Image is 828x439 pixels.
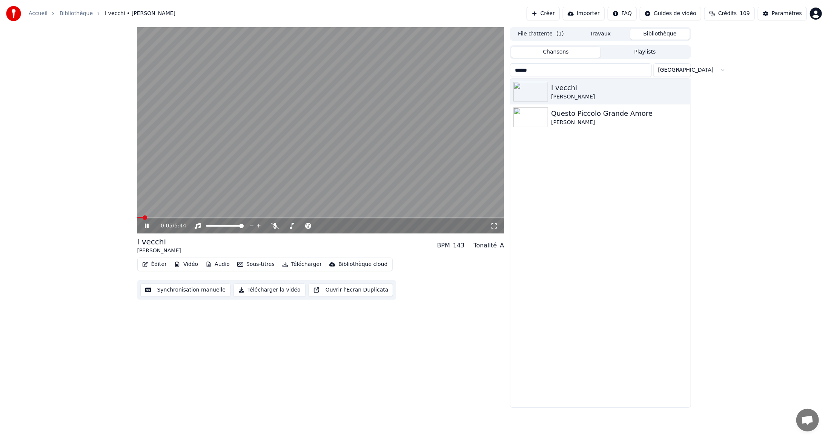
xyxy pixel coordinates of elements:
button: Télécharger [279,259,325,270]
button: Créer [527,7,560,20]
button: Télécharger la vidéo [233,283,306,297]
a: Accueil [29,10,48,17]
button: Paramètres [758,7,807,20]
span: I vecchi • [PERSON_NAME] [105,10,175,17]
span: Crédits [718,10,737,17]
button: Guides de vidéo [640,7,701,20]
div: A [500,241,504,250]
button: Bibliothèque [630,29,690,40]
div: I vecchi [551,83,687,93]
span: 0:05 [161,222,172,230]
button: Playlists [601,47,690,58]
div: Paramètres [772,10,802,17]
div: [PERSON_NAME] [137,247,181,255]
nav: breadcrumb [29,10,175,17]
button: Vidéo [171,259,201,270]
div: 143 [453,241,465,250]
button: Audio [203,259,233,270]
button: Ouvrir l'Ecran Duplicata [309,283,393,297]
span: ( 1 ) [556,30,564,38]
span: 109 [740,10,750,17]
button: Synchronisation manuelle [140,283,231,297]
div: Tonalité [474,241,497,250]
div: I vecchi [137,236,181,247]
button: FAQ [608,7,637,20]
span: [GEOGRAPHIC_DATA] [658,66,714,74]
div: Bibliothèque cloud [338,261,387,268]
button: File d'attente [511,29,571,40]
button: Chansons [511,47,601,58]
div: [PERSON_NAME] [551,93,687,101]
div: [PERSON_NAME] [551,119,687,126]
img: youka [6,6,21,21]
a: Ouvrir le chat [796,409,819,431]
button: Importer [563,7,605,20]
div: Questo Piccolo Grande Amore [551,108,687,119]
button: Crédits109 [704,7,755,20]
div: BPM [437,241,450,250]
span: 5:44 [174,222,186,230]
button: Éditer [139,259,170,270]
a: Bibliothèque [60,10,93,17]
button: Sous-titres [234,259,278,270]
button: Travaux [571,29,630,40]
div: / [161,222,179,230]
